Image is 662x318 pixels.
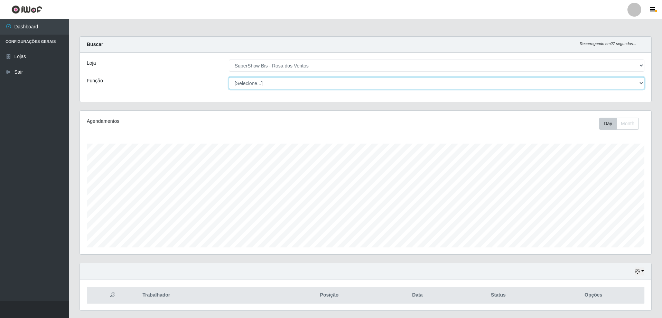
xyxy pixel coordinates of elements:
[599,118,644,130] div: Toolbar with button groups
[87,77,103,84] label: Função
[11,5,42,14] img: CoreUI Logo
[599,118,639,130] div: First group
[616,118,639,130] button: Month
[381,287,454,303] th: Data
[87,60,96,67] label: Loja
[454,287,543,303] th: Status
[580,42,636,46] i: Recarregando em 27 segundos...
[138,287,277,303] th: Trabalhador
[87,42,103,47] strong: Buscar
[543,287,644,303] th: Opções
[277,287,381,303] th: Posição
[87,118,313,125] div: Agendamentos
[599,118,617,130] button: Day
